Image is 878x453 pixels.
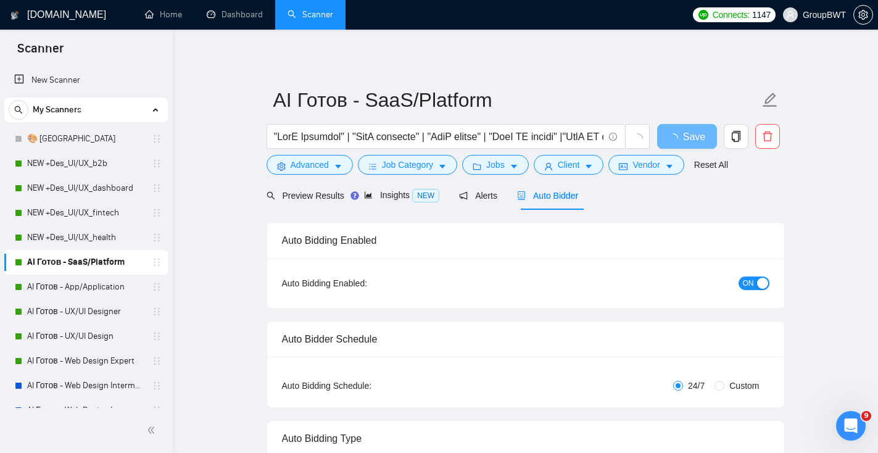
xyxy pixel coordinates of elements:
[7,39,73,65] span: Scanner
[694,158,728,172] a: Reset All
[152,159,162,168] span: holder
[27,398,144,423] a: AI Готов - Web Design Intermediate минус Development
[27,299,144,324] a: AI Готов - UX/UI Designer
[349,190,360,201] div: Tooltip anchor
[267,191,275,200] span: search
[544,162,553,171] span: user
[27,225,144,250] a: NEW +Des_UI/UX_health
[364,190,439,200] span: Insights
[836,411,866,441] iframe: Intercom live chat
[152,208,162,218] span: holder
[584,162,593,171] span: caret-down
[683,129,705,144] span: Save
[510,162,518,171] span: caret-down
[368,162,377,171] span: bars
[668,133,683,143] span: loading
[609,133,617,141] span: info-circle
[486,158,505,172] span: Jobs
[358,155,457,175] button: barsJob Categorycaret-down
[412,189,439,202] span: NEW
[364,191,373,199] span: area-chart
[273,85,760,115] input: Scanner name...
[152,307,162,317] span: holder
[152,331,162,341] span: holder
[152,405,162,415] span: holder
[282,379,444,393] div: Auto Bidding Schedule:
[282,276,444,290] div: Auto Bidding Enabled:
[207,9,263,20] a: dashboardDashboard
[382,158,433,172] span: Job Category
[152,356,162,366] span: holder
[438,162,447,171] span: caret-down
[27,349,144,373] a: AI Готов - Web Design Expert
[473,162,481,171] span: folder
[724,131,748,142] span: copy
[33,98,81,122] span: My Scanners
[274,129,603,144] input: Search Freelance Jobs...
[27,201,144,225] a: NEW +Des_UI/UX_fintech
[861,411,871,421] span: 9
[698,10,708,20] img: upwork-logo.png
[517,191,526,200] span: robot
[853,10,873,20] a: setting
[27,151,144,176] a: NEW +Des_UI/UX_b2b
[713,8,750,22] span: Connects:
[724,124,748,149] button: copy
[152,257,162,267] span: holder
[786,10,795,19] span: user
[152,134,162,144] span: holder
[853,5,873,25] button: setting
[762,92,778,108] span: edit
[267,191,344,201] span: Preview Results
[10,6,19,25] img: logo
[152,233,162,243] span: holder
[288,9,333,20] a: searchScanner
[619,162,627,171] span: idcard
[9,100,28,120] button: search
[152,381,162,391] span: holder
[558,158,580,172] span: Client
[267,155,353,175] button: settingAdvancedcaret-down
[854,10,872,20] span: setting
[462,155,529,175] button: folderJobscaret-down
[277,162,286,171] span: setting
[632,158,660,172] span: Vendor
[657,124,717,149] button: Save
[683,379,710,393] span: 24/7
[632,133,643,144] span: loading
[756,131,779,142] span: delete
[752,8,771,22] span: 1147
[145,9,182,20] a: homeHome
[152,282,162,292] span: holder
[27,275,144,299] a: AI Готов - App/Application
[4,68,168,93] li: New Scanner
[459,191,468,200] span: notification
[27,127,144,151] a: 🎨 [GEOGRAPHIC_DATA]
[152,183,162,193] span: holder
[608,155,684,175] button: idcardVendorcaret-down
[459,191,497,201] span: Alerts
[334,162,342,171] span: caret-down
[665,162,674,171] span: caret-down
[9,106,28,114] span: search
[755,124,780,149] button: delete
[147,424,159,436] span: double-left
[27,373,144,398] a: AI Готов - Web Design Intermediate минус Developer
[27,324,144,349] a: AI Готов - UX/UI Design
[743,276,754,290] span: ON
[14,68,158,93] a: New Scanner
[282,322,769,357] div: Auto Bidder Schedule
[282,223,769,258] div: Auto Bidding Enabled
[517,191,578,201] span: Auto Bidder
[27,176,144,201] a: NEW +Des_UI/UX_dashboard
[27,250,144,275] a: AI Готов - SaaS/Platform
[534,155,604,175] button: userClientcaret-down
[291,158,329,172] span: Advanced
[724,379,764,393] span: Custom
